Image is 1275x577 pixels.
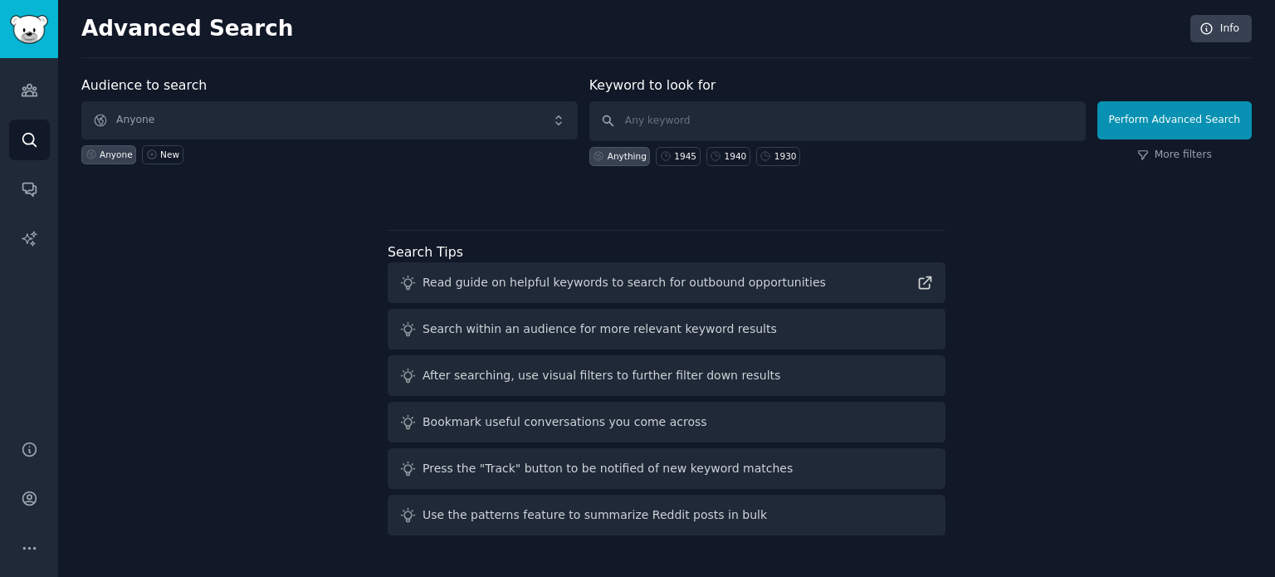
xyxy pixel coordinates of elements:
[81,101,578,139] button: Anyone
[589,77,716,93] label: Keyword to look for
[142,145,183,164] a: New
[1097,101,1252,139] button: Perform Advanced Search
[81,77,207,93] label: Audience to search
[423,367,780,384] div: After searching, use visual filters to further filter down results
[1137,148,1212,163] a: More filters
[608,150,647,162] div: Anything
[423,320,777,338] div: Search within an audience for more relevant keyword results
[674,150,696,162] div: 1945
[388,244,463,260] label: Search Tips
[423,413,707,431] div: Bookmark useful conversations you come across
[423,506,767,524] div: Use the patterns feature to summarize Reddit posts in bulk
[1190,15,1252,43] a: Info
[725,150,747,162] div: 1940
[774,150,797,162] div: 1930
[100,149,133,160] div: Anyone
[423,460,793,477] div: Press the "Track" button to be notified of new keyword matches
[10,15,48,44] img: GummySearch logo
[423,274,826,291] div: Read guide on helpful keywords to search for outbound opportunities
[81,16,1181,42] h2: Advanced Search
[160,149,179,160] div: New
[589,101,1086,141] input: Any keyword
